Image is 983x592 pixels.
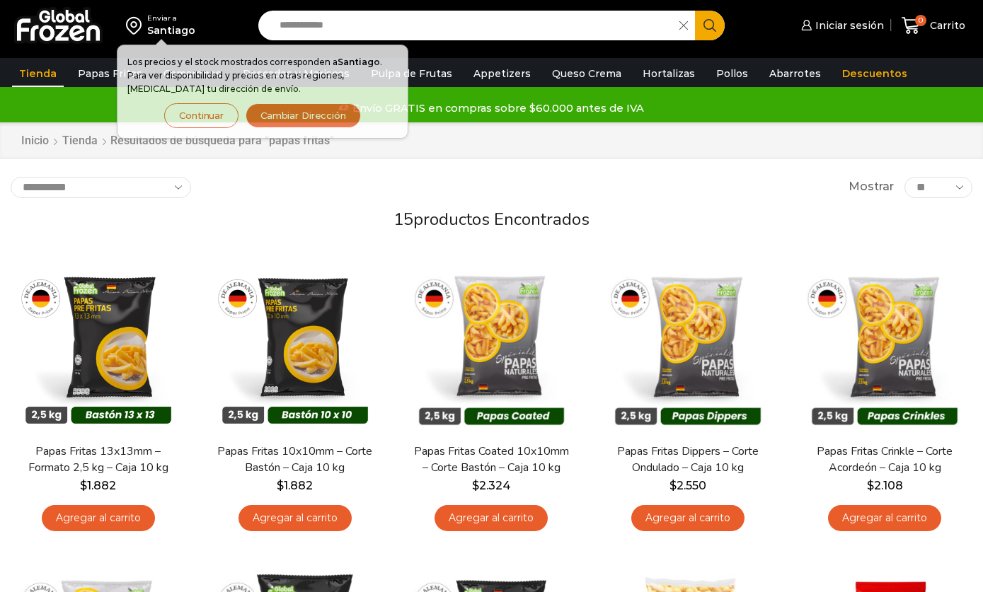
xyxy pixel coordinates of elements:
h1: Resultados de búsqueda para “papas fritas” [110,134,334,147]
div: Santiago [147,23,195,37]
a: Agregar al carrito: “Papas Fritas Coated 10x10mm - Corte Bastón - Caja 10 kg” [435,505,548,531]
nav: Breadcrumb [21,133,334,149]
span: Carrito [926,18,965,33]
a: Hortalizas [636,60,702,87]
a: Queso Crema [545,60,628,87]
a: Agregar al carrito: “Papas Fritas 13x13mm - Formato 2,5 kg - Caja 10 kg” [42,505,155,531]
span: $ [669,479,677,492]
span: $ [867,479,874,492]
a: Papas Fritas [71,60,149,87]
a: Papas Fritas Dippers – Corte Ondulado – Caja 10 kg [609,443,767,476]
bdi: 2.324 [472,479,511,492]
a: Tienda [12,60,64,87]
a: Tienda [62,133,98,149]
span: $ [277,479,284,492]
bdi: 2.550 [669,479,706,492]
span: 0 [915,15,926,26]
a: Papas Fritas Crinkle – Corte Acordeón – Caja 10 kg [806,443,964,476]
button: Continuar [164,103,238,128]
a: Papas Fritas 13x13mm – Formato 2,5 kg – Caja 10 kg [19,443,177,476]
strong: Santiago [338,57,380,67]
bdi: 1.882 [80,479,116,492]
a: Papas Fritas 10x10mm – Corte Bastón – Caja 10 kg [216,443,374,476]
a: Appetizers [466,60,538,87]
a: 0 Carrito [898,9,969,42]
span: productos encontrados [413,208,590,231]
span: $ [80,479,87,492]
bdi: 2.108 [867,479,903,492]
div: Enviar a [147,13,195,23]
span: $ [472,479,479,492]
a: Papas Fritas Coated 10x10mm – Corte Bastón – Caja 10 kg [413,443,570,476]
span: Iniciar sesión [812,18,884,33]
button: Search button [695,11,725,40]
a: Agregar al carrito: “Papas Fritas 10x10mm - Corte Bastón - Caja 10 kg” [238,505,352,531]
a: Abarrotes [762,60,828,87]
a: Agregar al carrito: “Papas Fritas Crinkle - Corte Acordeón - Caja 10 kg” [828,505,941,531]
bdi: 1.882 [277,479,313,492]
p: Los precios y el stock mostrados corresponden a . Para ver disponibilidad y precios en otras regi... [127,55,398,96]
select: Pedido de la tienda [11,177,191,198]
a: Iniciar sesión [798,11,884,40]
button: Cambiar Dirección [246,103,361,128]
a: Inicio [21,133,50,149]
span: Mostrar [849,179,894,195]
a: Descuentos [835,60,914,87]
span: 15 [393,208,413,231]
a: Pollos [709,60,755,87]
img: address-field-icon.svg [126,13,147,37]
a: Pulpa de Frutas [364,60,459,87]
a: Agregar al carrito: “Papas Fritas Dippers - Corte Ondulado - Caja 10 kg” [631,505,745,531]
